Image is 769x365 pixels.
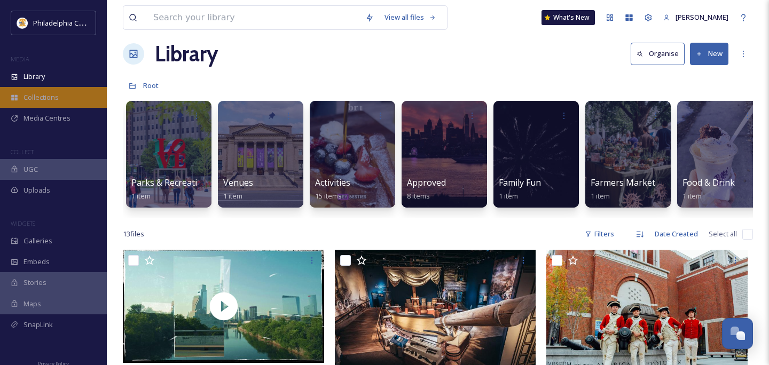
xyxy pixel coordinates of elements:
span: Uploads [23,185,50,195]
span: 13 file s [123,229,144,239]
a: Parks & Recreation1 item [131,178,208,201]
a: Family Fun1 item [499,178,541,201]
span: Stories [23,277,46,288]
span: Family Fun [499,177,541,188]
img: download.jpeg [17,18,28,28]
span: 1 item [499,191,518,201]
img: thumbnail [123,250,324,363]
span: WIDGETS [11,219,35,227]
a: View all files [379,7,442,28]
span: Media Centres [23,113,70,123]
span: MEDIA [11,55,29,63]
span: Farmers Market [591,177,655,188]
span: 1 item [591,191,610,201]
a: Food & Drink1 item [682,178,735,201]
span: Galleries [23,236,52,246]
a: Library [155,38,218,70]
a: Activities15 items [315,178,350,201]
a: Organise [631,43,690,65]
span: Collections [23,92,59,102]
span: 1 item [131,191,151,201]
span: Select all [709,229,737,239]
input: Search your library [148,6,360,29]
div: Date Created [649,224,703,244]
span: Library [23,72,45,82]
span: Maps [23,299,41,309]
span: Parks & Recreation [131,177,208,188]
a: [PERSON_NAME] [658,7,734,28]
button: New [690,43,728,65]
div: Filters [579,224,619,244]
span: 8 items [407,191,430,201]
a: What's New [542,10,595,25]
span: Approved [407,177,446,188]
span: 1 item [682,191,702,201]
span: UGC [23,164,38,174]
a: Farmers Market1 item [591,178,655,201]
button: Organise [631,43,685,65]
span: Food & Drink [682,177,735,188]
span: Philadelphia Convention & Visitors Bureau [33,18,168,28]
span: 1 item [223,191,242,201]
span: Root [143,81,159,90]
span: Venues [223,177,253,188]
span: Embeds [23,257,50,267]
span: 15 items [315,191,342,201]
a: Venues1 item [223,178,253,201]
button: Open Chat [722,318,753,349]
span: [PERSON_NAME] [676,12,728,22]
a: Root [143,79,159,92]
span: COLLECT [11,148,34,156]
a: Approved8 items [407,178,446,201]
span: SnapLink [23,320,53,330]
span: Activities [315,177,350,188]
